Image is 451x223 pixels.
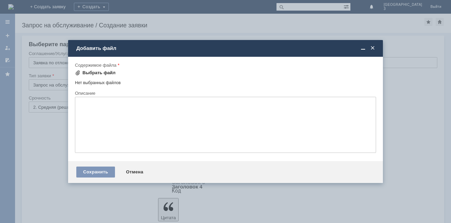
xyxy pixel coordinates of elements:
[76,45,376,51] div: Добавить файл
[360,45,366,51] span: Свернуть (Ctrl + M)
[75,91,375,95] div: Описание
[75,78,376,86] div: Нет выбранных файлов
[82,70,116,76] div: Выбрать файл
[369,45,376,51] span: Закрыть
[75,63,375,67] div: Содержимое файла
[3,3,100,14] div: [PERSON_NAME]/ [PERSON_NAME] удалить отложенный чек.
